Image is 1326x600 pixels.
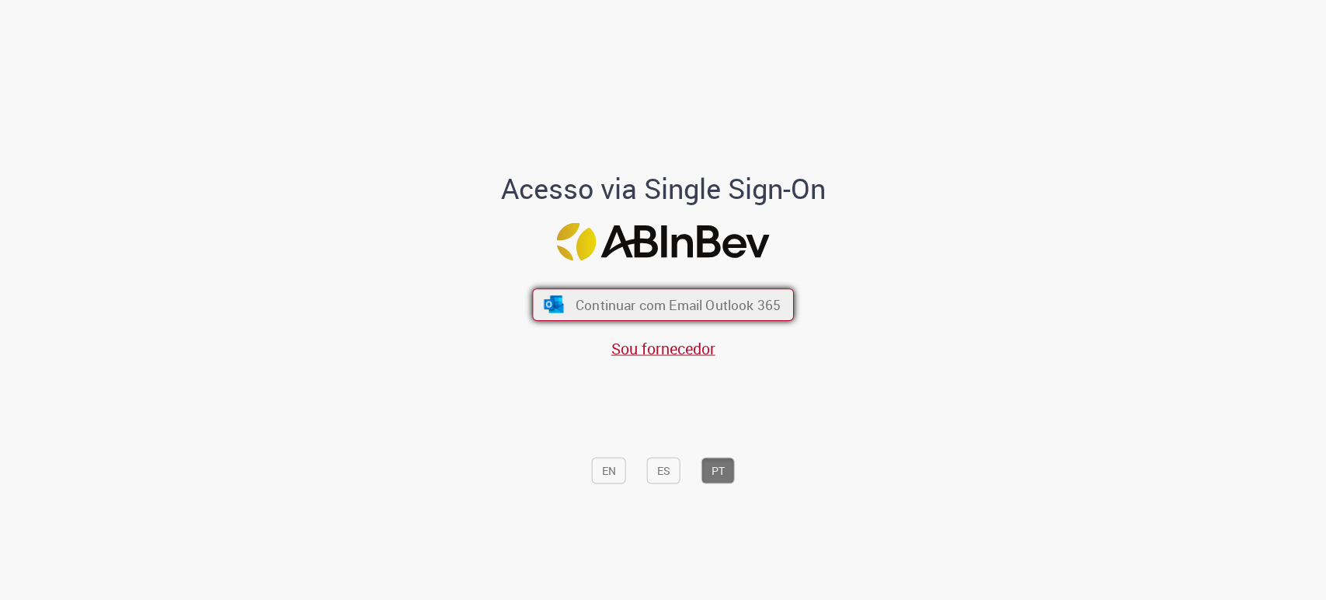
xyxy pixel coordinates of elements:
button: EN [592,458,626,484]
img: ícone Azure/Microsoft 360 [542,296,565,313]
h1: Acesso via Single Sign-On [447,173,879,204]
a: Sou fornecedor [611,337,715,358]
button: PT [701,458,735,484]
button: ícone Azure/Microsoft 360 Continuar com Email Outlook 365 [532,288,794,321]
span: Continuar com Email Outlook 365 [576,296,781,314]
button: ES [647,458,680,484]
img: Logo ABInBev [557,222,770,260]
